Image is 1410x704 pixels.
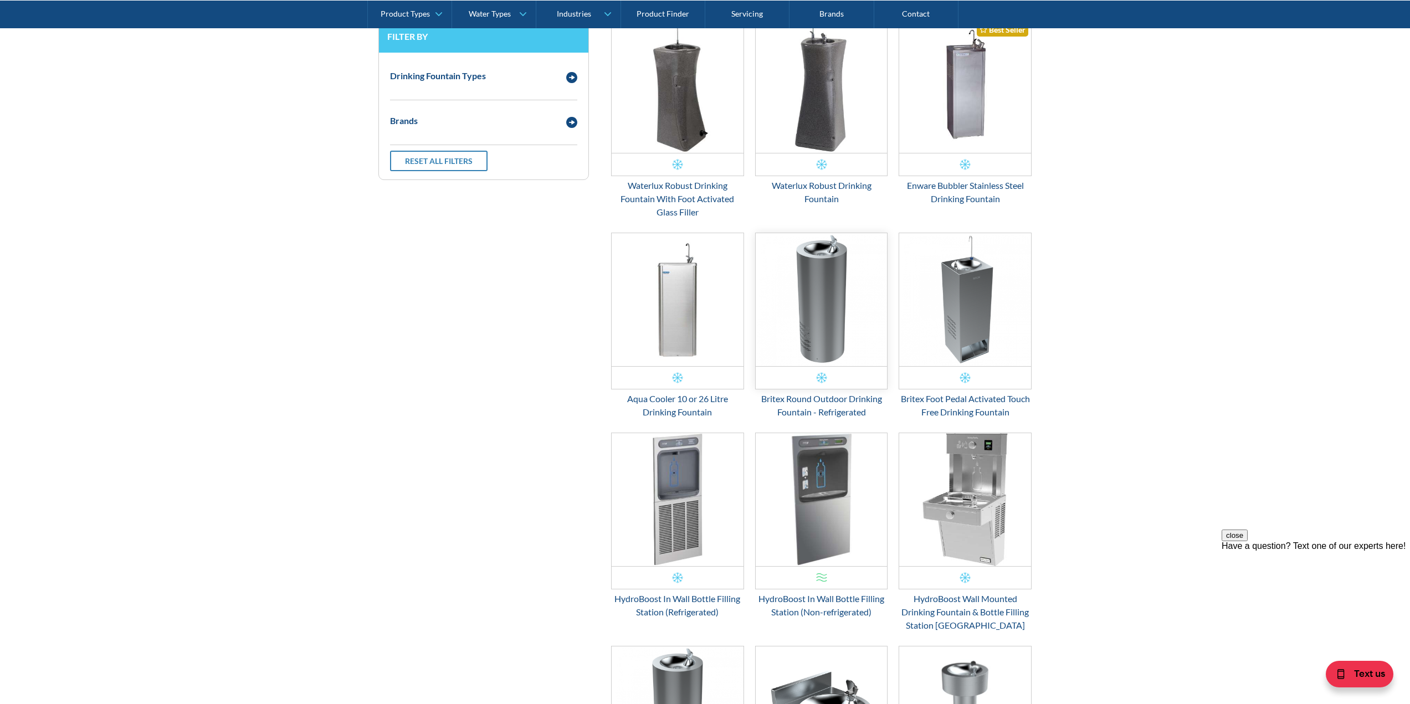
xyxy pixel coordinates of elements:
div: Enware Bubbler Stainless Steel Drinking Fountain [899,179,1032,205]
img: Aqua Cooler 10 or 26 Litre Drinking Fountain [612,233,744,366]
img: Britex Foot Pedal Activated Touch Free Drinking Fountain [899,233,1031,366]
div: Aqua Cooler 10 or 26 Litre Drinking Fountain [611,392,744,419]
div: HydroBoost Wall Mounted Drinking Fountain & Bottle Filling Station [GEOGRAPHIC_DATA] [899,592,1032,632]
div: Britex Foot Pedal Activated Touch Free Drinking Fountain [899,392,1032,419]
a: Reset all filters [390,151,488,171]
div: Best Seller [977,23,1028,37]
a: HydroBoost Wall Mounted Drinking Fountain & Bottle Filling Station Vandal ResistantHydroBoost Wal... [899,433,1032,632]
img: HydroBoost In Wall Bottle Filling Station (Non-refrigerated) [756,433,888,566]
a: Enware Bubbler Stainless Steel Drinking FountainBest SellerEnware Bubbler Stainless Steel Drinkin... [899,19,1032,205]
a: Britex Foot Pedal Activated Touch Free Drinking FountainBritex Foot Pedal Activated Touch Free Dr... [899,233,1032,419]
div: Drinking Fountain Types [390,69,486,83]
iframe: podium webchat widget bubble [1299,649,1410,704]
img: Waterlux Robust Drinking Fountain [756,20,888,153]
div: Waterlux Robust Drinking Fountain [755,179,888,205]
h3: Filter by [387,31,580,42]
img: Waterlux Robust Drinking Fountain With Foot Activated Glass Filler [612,20,744,153]
a: HydroBoost In Wall Bottle Filling Station (Non-refrigerated)HydroBoost In Wall Bottle Filling Sta... [755,433,888,619]
div: Product Types [381,9,430,18]
a: Britex Round Outdoor Drinking Fountain - Refrigerated Britex Round Outdoor Drinking Fountain - Re... [755,233,888,419]
div: Britex Round Outdoor Drinking Fountain - Refrigerated [755,392,888,419]
div: Water Types [469,9,511,18]
img: HydroBoost Wall Mounted Drinking Fountain & Bottle Filling Station Vandal Resistant [899,433,1031,566]
div: Waterlux Robust Drinking Fountain With Foot Activated Glass Filler [611,179,744,219]
div: Brands [390,114,418,127]
a: Aqua Cooler 10 or 26 Litre Drinking FountainAqua Cooler 10 or 26 Litre Drinking Fountain [611,233,744,419]
a: Waterlux Robust Drinking FountainWaterlux Robust Drinking Fountain [755,19,888,205]
div: Industries [557,9,591,18]
a: HydroBoost In Wall Bottle Filling Station (Refrigerated)HydroBoost In Wall Bottle Filling Station... [611,433,744,619]
img: Britex Round Outdoor Drinking Fountain - Refrigerated [756,233,888,366]
div: HydroBoost In Wall Bottle Filling Station (Non-refrigerated) [755,592,888,619]
img: HydroBoost In Wall Bottle Filling Station (Refrigerated) [612,433,744,566]
img: Enware Bubbler Stainless Steel Drinking Fountain [899,20,1031,153]
div: HydroBoost In Wall Bottle Filling Station (Refrigerated) [611,592,744,619]
a: Waterlux Robust Drinking Fountain With Foot Activated Glass FillerWaterlux Robust Drinking Founta... [611,19,744,219]
iframe: podium webchat widget prompt [1222,530,1410,662]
